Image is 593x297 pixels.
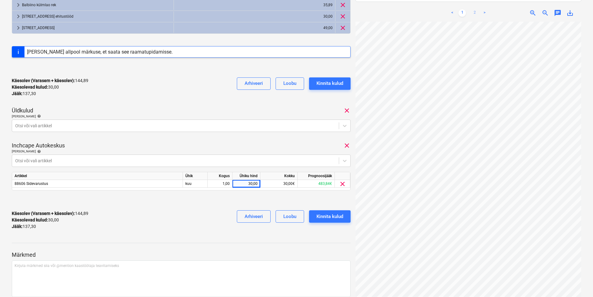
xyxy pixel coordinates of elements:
p: 30,00 [12,84,59,90]
div: 30,00 [176,11,333,21]
span: clear [343,107,351,114]
span: clear [339,13,347,20]
a: Page 2 [471,9,478,17]
span: chat [554,9,561,17]
span: help [36,114,41,118]
div: 483,84€ [298,180,335,188]
button: Arhiveeri [237,77,271,90]
div: 30,00 [235,180,258,188]
span: clear [339,24,347,32]
p: 30,00 [12,217,59,223]
a: Previous page [449,9,456,17]
div: [STREET_ADDRESS] ehitustööd [22,11,171,21]
div: Arhiveeri [245,212,263,221]
button: Loobu [276,77,304,90]
div: Kinnita kulud [316,212,343,221]
span: keyboard_arrow_right [15,24,22,32]
iframe: Chat Widget [562,267,593,297]
p: 144,89 [12,210,88,217]
span: 88606 Sidevarustus [15,181,48,186]
p: Üldkulud [12,107,33,114]
div: [PERSON_NAME] [12,149,351,153]
p: Inchcape Autokeskus [12,142,65,149]
div: kuu [183,180,208,188]
p: 144,89 [12,77,88,84]
span: keyboard_arrow_right [15,1,22,9]
strong: Käesolevad kulud : [12,217,48,222]
span: zoom_in [529,9,537,17]
strong: Käesolev (Varasem + käesolev) : [12,78,75,83]
a: Next page [481,9,488,17]
p: 137,30 [12,90,36,97]
div: Arhiveeri [245,79,263,87]
div: Kinnita kulud [316,79,343,87]
p: Märkmed [12,251,351,259]
span: clear [339,180,346,188]
div: Loobu [283,79,296,87]
div: Kokku [260,172,298,180]
div: [PERSON_NAME] [12,114,351,118]
span: clear [343,142,351,149]
span: help [36,150,41,153]
div: 30,00€ [260,180,298,188]
div: Ühiku hind [232,172,260,180]
div: [STREET_ADDRESS] [22,23,171,33]
span: clear [339,1,347,9]
div: Loobu [283,212,296,221]
button: Loobu [276,210,304,223]
a: Page 1 is your current page [458,9,466,17]
div: Ühik [183,172,208,180]
strong: Jääk : [12,91,23,96]
span: save_alt [566,9,574,17]
p: 137,30 [12,223,36,230]
span: keyboard_arrow_right [15,13,22,20]
div: Kogus [208,172,232,180]
button: Kinnita kulud [309,77,351,90]
div: Prognoosijääk [298,172,335,180]
div: [PERSON_NAME] allpool märkuse, et saata see raamatupidamisse. [27,49,173,55]
button: Arhiveeri [237,210,271,223]
div: Artikkel [12,172,183,180]
div: 49,00 [176,23,333,33]
strong: Käesolev (Varasem + käesolev) : [12,211,75,216]
strong: Jääk : [12,224,23,229]
button: Kinnita kulud [309,210,351,223]
span: zoom_out [542,9,549,17]
strong: Käesolevad kulud : [12,85,48,90]
div: 1,00 [210,180,230,188]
